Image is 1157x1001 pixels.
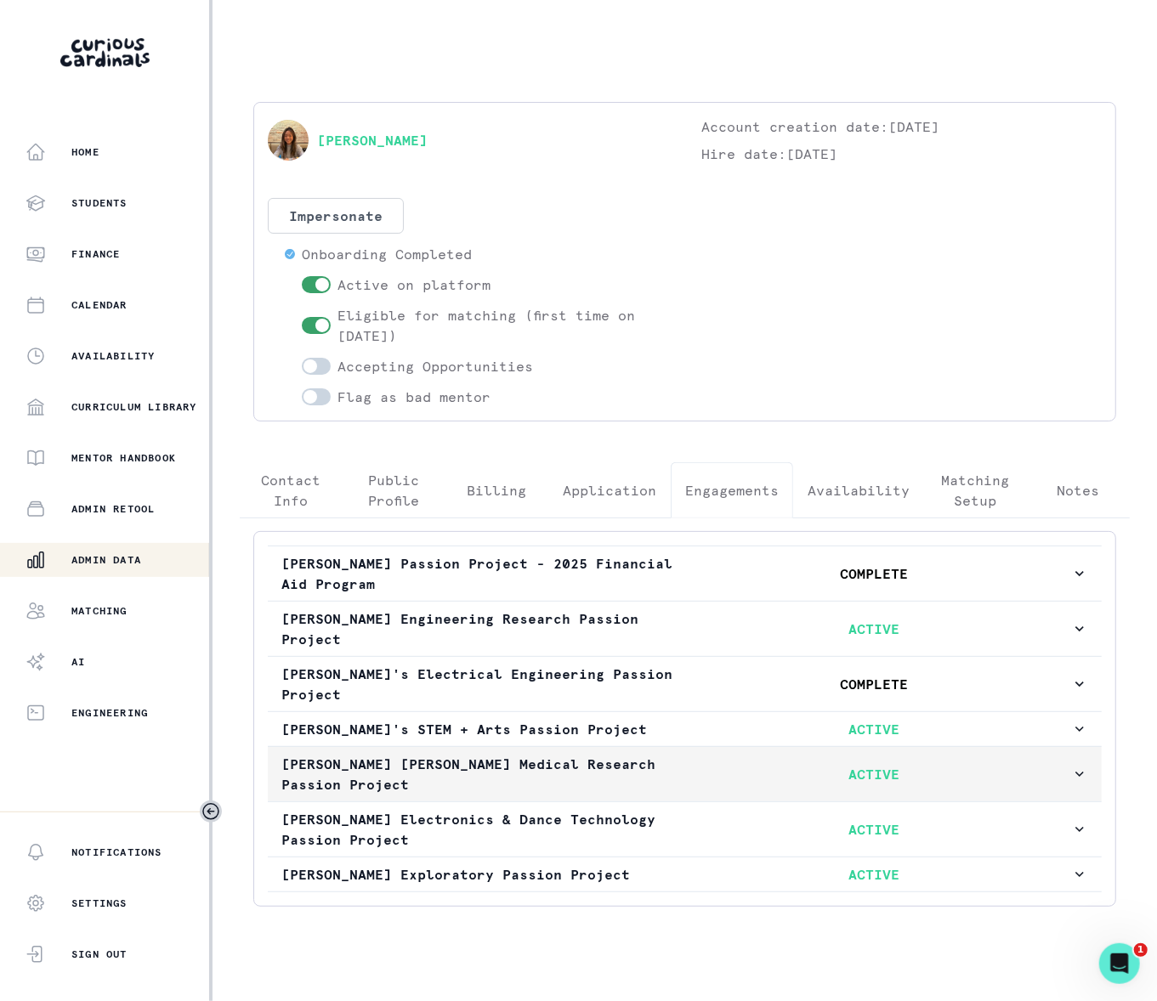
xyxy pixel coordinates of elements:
button: Toggle sidebar [200,800,222,823]
p: Home [71,145,99,159]
p: Sign Out [71,947,128,961]
p: Availability [71,349,155,363]
button: [PERSON_NAME] Exploratory Passion ProjectACTIVE [268,857,1102,891]
img: Curious Cardinals Logo [60,38,150,67]
p: [PERSON_NAME]'s Electrical Engineering Passion Project [281,664,677,704]
p: [PERSON_NAME]'s STEM + Arts Passion Project [281,719,677,739]
p: ACTIVE [677,819,1072,840]
p: Curriculum Library [71,400,197,414]
p: Finance [71,247,120,261]
button: [PERSON_NAME] Electronics & Dance Technology Passion ProjectACTIVE [268,802,1102,857]
p: Billing [468,480,527,500]
p: Flag as bad mentor [337,387,491,407]
p: ACTIVE [677,864,1072,885]
p: AI [71,655,85,669]
button: Impersonate [268,198,404,234]
p: COMPLETE [677,674,1072,694]
button: [PERSON_NAME]'s Electrical Engineering Passion ProjectCOMPLETE [268,657,1102,711]
p: ACTIVE [677,719,1072,739]
p: [PERSON_NAME] [PERSON_NAME] Medical Research Passion Project [281,754,677,795]
p: Availability [808,480,910,500]
p: Mentor Handbook [71,451,176,465]
p: Students [71,196,128,210]
p: Application [563,480,656,500]
p: Account creation date: [DATE] [702,116,1103,137]
p: Notifications [71,845,162,859]
p: Settings [71,896,128,910]
p: ACTIVE [677,764,1072,784]
p: ACTIVE [677,619,1072,639]
p: Matching Setup [939,470,1012,511]
p: Notes [1058,480,1100,500]
p: [PERSON_NAME] Electronics & Dance Technology Passion Project [281,809,677,850]
p: Matching [71,604,128,618]
a: [PERSON_NAME] [317,130,428,150]
p: Public Profile [357,470,431,511]
button: [PERSON_NAME] [PERSON_NAME] Medical Research Passion ProjectACTIVE [268,747,1102,801]
p: Engagements [685,480,779,500]
button: [PERSON_NAME] Engineering Research Passion ProjectACTIVE [268,602,1102,656]
p: Admin Retool [71,502,155,516]
p: Active on platform [337,274,491,295]
p: [PERSON_NAME] Exploratory Passion Project [281,864,677,885]
p: Onboarding Completed [302,244,472,264]
p: Admin Data [71,553,141,567]
p: Eligible for matching (first time on [DATE]) [337,305,668,346]
p: COMPLETE [677,563,1072,584]
p: Contact Info [254,470,328,511]
p: [PERSON_NAME] Engineering Research Passion Project [281,608,677,649]
iframe: Intercom live chat [1099,943,1140,984]
p: Calendar [71,298,128,312]
button: [PERSON_NAME]'s STEM + Arts Passion ProjectACTIVE [268,712,1102,746]
p: Engineering [71,706,148,720]
p: Hire date: [DATE] [702,144,1103,164]
p: Accepting Opportunities [337,356,533,376]
span: 1 [1134,943,1148,957]
button: [PERSON_NAME] Passion Project - 2025 Financial Aid ProgramCOMPLETE [268,546,1102,601]
p: [PERSON_NAME] Passion Project - 2025 Financial Aid Program [281,553,677,594]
